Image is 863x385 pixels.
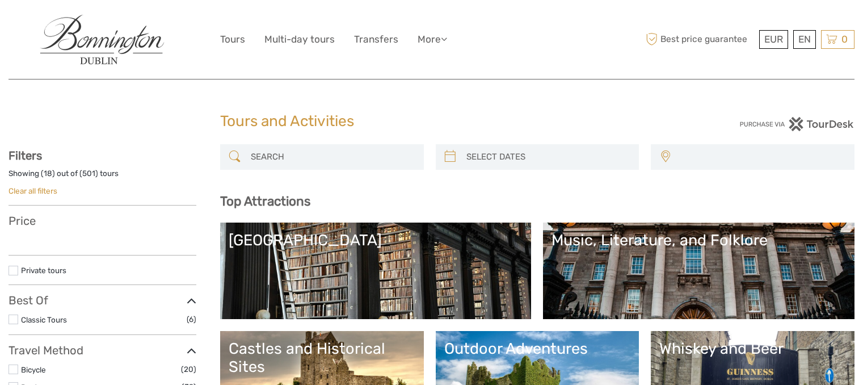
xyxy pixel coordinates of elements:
[9,344,196,357] h3: Travel Method
[220,112,643,131] h1: Tours and Activities
[40,15,165,65] img: 439-42a79114-08bc-4970-8697-1c618ccb49f6_logo_big.jpg
[246,147,418,167] input: SEARCH
[354,31,398,48] a: Transfers
[229,231,523,249] div: [GEOGRAPHIC_DATA]
[552,231,846,249] div: Music, Literature, and Folklore
[187,313,196,326] span: (6)
[220,31,245,48] a: Tours
[264,31,335,48] a: Multi-day tours
[181,363,196,376] span: (20)
[764,34,783,45] span: EUR
[9,186,57,195] a: Clear all filters
[9,149,42,162] strong: Filters
[229,231,523,311] a: [GEOGRAPHIC_DATA]
[739,117,854,131] img: PurchaseViaTourDesk.png
[21,365,46,374] a: Bicycle
[21,315,67,324] a: Classic Tours
[552,231,846,311] a: Music, Literature, and Folklore
[444,340,631,358] div: Outdoor Adventures
[9,214,196,228] h3: Price
[643,30,756,49] span: Best price guarantee
[840,34,849,45] span: 0
[44,168,52,179] label: 18
[82,168,95,179] label: 501
[9,168,196,186] div: Showing ( ) out of ( ) tours
[229,340,415,376] div: Castles and Historical Sites
[418,31,447,48] a: More
[659,340,846,358] div: Whiskey and Beer
[21,266,66,275] a: Private tours
[462,147,634,167] input: SELECT DATES
[793,30,816,49] div: EN
[9,294,196,307] h3: Best Of
[220,194,310,209] b: Top Attractions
